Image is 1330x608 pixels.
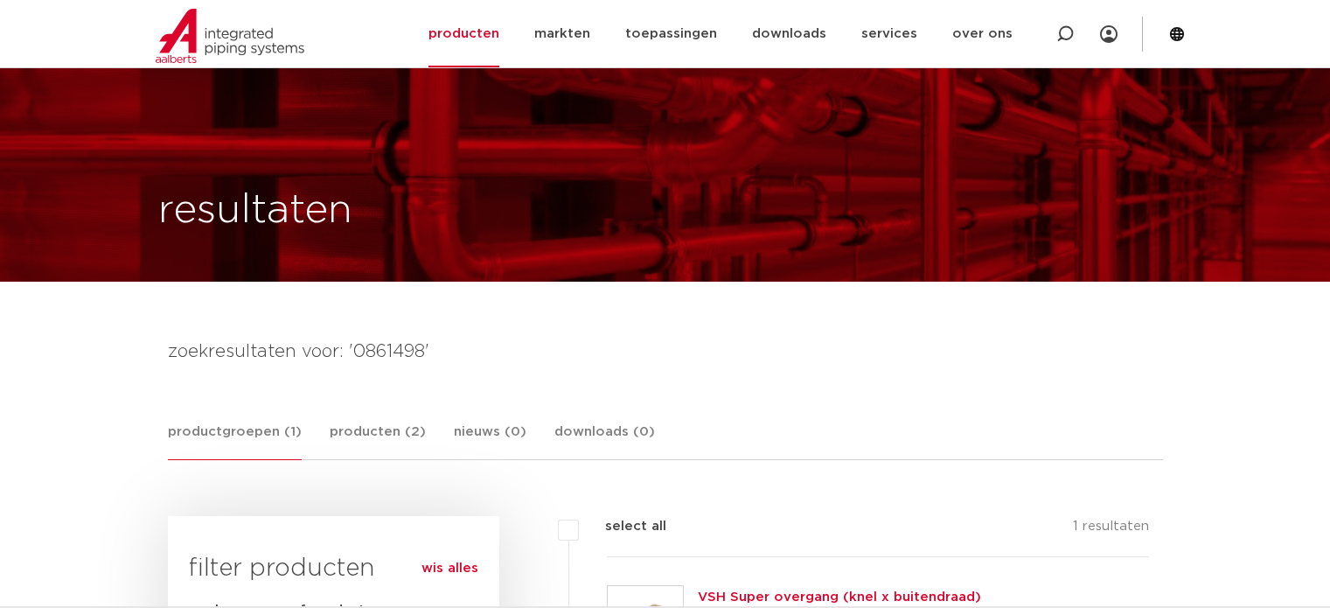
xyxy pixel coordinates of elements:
[168,338,1163,366] h4: zoekresultaten voor: '0861498'
[330,422,426,459] a: producten (2)
[421,558,478,579] a: wis alles
[158,183,352,239] h1: resultaten
[698,591,981,604] a: VSH Super overgang (knel x buitendraad)
[554,422,655,459] a: downloads (0)
[579,516,666,537] label: select all
[168,422,302,460] a: productgroepen (1)
[1073,516,1149,543] p: 1 resultaten
[189,551,478,586] h3: filter producten
[454,422,526,459] a: nieuws (0)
